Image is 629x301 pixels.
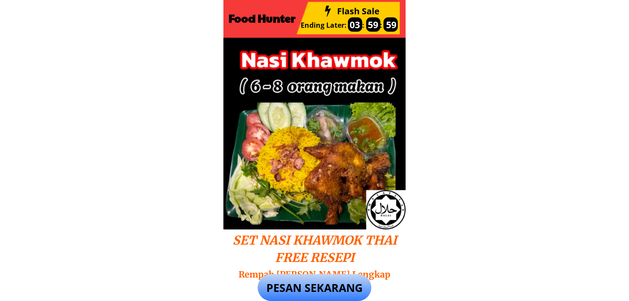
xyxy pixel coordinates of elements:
[233,232,397,265] span: SET NASI KHAWMOK THAI FREE RESEPI
[239,269,390,295] span: Rempah [PERSON_NAME] Lengkap [PERSON_NAME]
[228,10,295,27] h3: Food Hunter
[336,4,380,18] h3: Flash Sale
[258,274,371,301] p: PESAN SEKARANG
[301,20,400,31] h3: Ending Later: : :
